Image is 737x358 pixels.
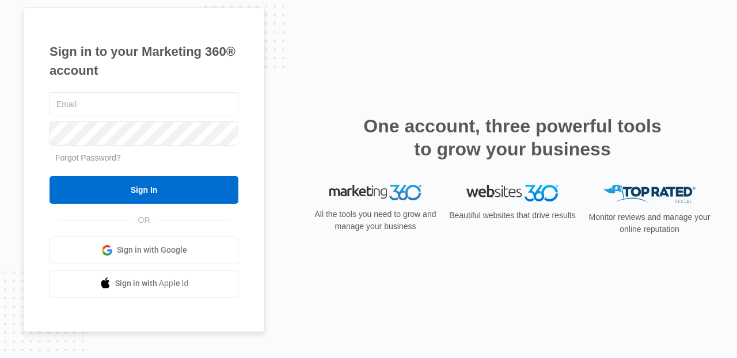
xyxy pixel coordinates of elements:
[50,176,238,204] input: Sign In
[585,211,714,235] p: Monitor reviews and manage your online reputation
[360,115,665,161] h2: One account, three powerful tools to grow your business
[50,237,238,264] a: Sign in with Google
[50,92,238,116] input: Email
[603,185,696,204] img: Top Rated Local
[130,214,158,226] span: OR
[115,277,189,290] span: Sign in with Apple Id
[117,244,187,256] span: Sign in with Google
[311,208,440,233] p: All the tools you need to grow and manage your business
[50,42,238,80] h1: Sign in to your Marketing 360® account
[329,185,421,201] img: Marketing 360
[50,270,238,298] a: Sign in with Apple Id
[448,210,577,222] p: Beautiful websites that drive results
[466,185,559,201] img: Websites 360
[55,153,121,162] a: Forgot Password?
